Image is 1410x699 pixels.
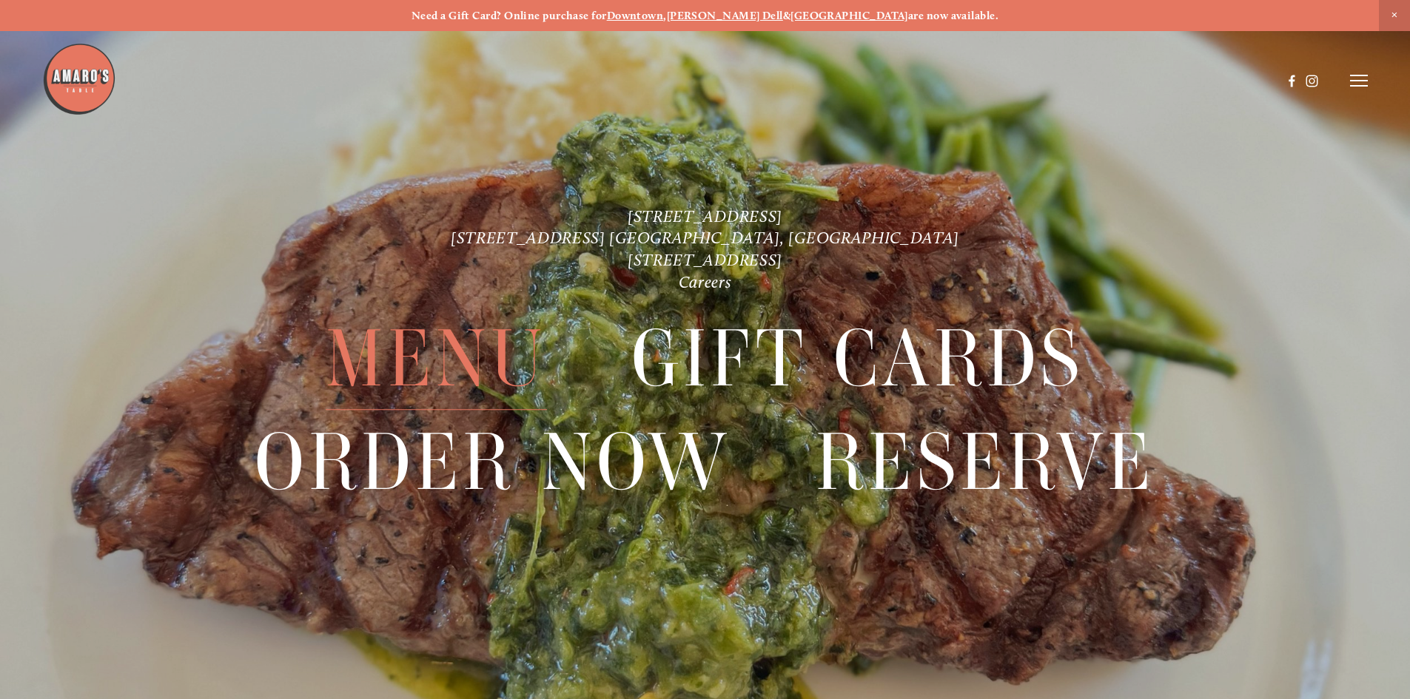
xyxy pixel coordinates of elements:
strong: Need a Gift Card? Online purchase for [412,9,607,22]
a: Gift Cards [631,308,1084,410]
a: Menu [326,308,546,410]
a: Downtown [607,9,664,22]
img: Amaro's Table [42,42,116,116]
a: [STREET_ADDRESS] [GEOGRAPHIC_DATA], [GEOGRAPHIC_DATA] [451,228,959,248]
strong: , [663,9,666,22]
span: Order Now [255,411,731,513]
a: [GEOGRAPHIC_DATA] [790,9,908,22]
a: Order Now [255,411,731,513]
span: Menu [326,308,546,411]
span: Gift Cards [631,308,1084,411]
a: Careers [679,272,732,292]
a: Reserve [816,411,1155,513]
strong: & [783,9,790,22]
strong: are now available. [908,9,998,22]
a: [STREET_ADDRESS] [628,250,782,270]
span: Reserve [816,411,1155,513]
a: [STREET_ADDRESS] [628,206,782,226]
a: [PERSON_NAME] Dell [667,9,783,22]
